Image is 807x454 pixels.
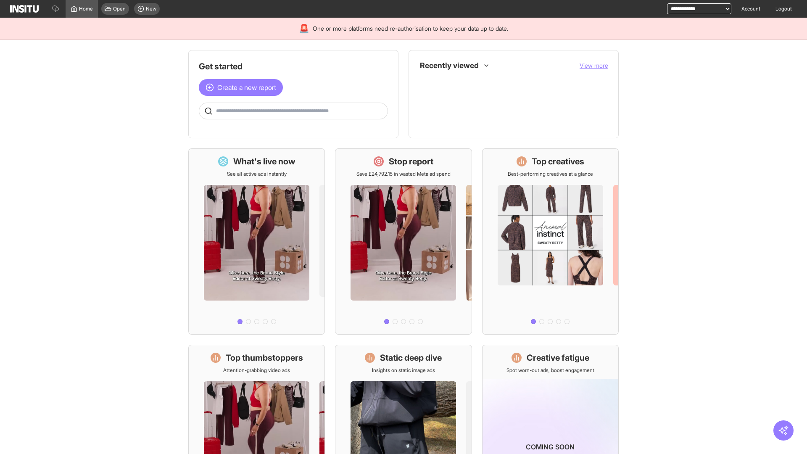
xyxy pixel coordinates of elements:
h1: Top thumbstoppers [226,352,303,364]
h1: Static deep dive [380,352,442,364]
h1: What's live now [233,156,295,167]
span: View more [580,62,608,69]
button: Create a new report [199,79,283,96]
p: Attention-grabbing video ads [223,367,290,374]
a: What's live nowSee all active ads instantly [188,148,325,335]
span: One or more platforms need re-authorisation to keep your data up to date. [313,24,508,33]
p: Insights on static image ads [372,367,435,374]
h1: Stop report [389,156,433,167]
h1: Top creatives [532,156,584,167]
span: Home [79,5,93,12]
button: View more [580,61,608,70]
p: Save £24,792.15 in wasted Meta ad spend [356,171,451,177]
a: Stop reportSave £24,792.15 in wasted Meta ad spend [335,148,472,335]
a: Top creativesBest-performing creatives at a glance [482,148,619,335]
p: See all active ads instantly [227,171,287,177]
span: New [146,5,156,12]
span: Create a new report [217,82,276,92]
div: 🚨 [299,23,309,34]
h1: Get started [199,61,388,72]
span: Open [113,5,126,12]
p: Best-performing creatives at a glance [508,171,593,177]
img: Logo [10,5,39,13]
